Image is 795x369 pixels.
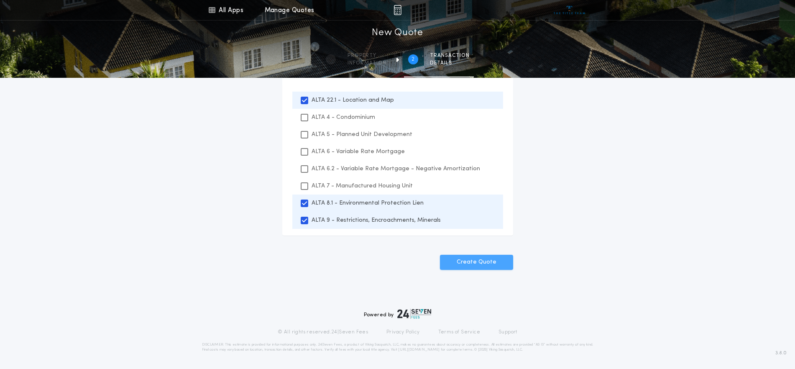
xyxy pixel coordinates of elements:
[397,309,432,319] img: logo
[364,309,432,319] div: Powered by
[394,5,401,15] img: img
[348,52,386,59] span: Property
[498,329,517,336] a: Support
[775,349,787,357] span: 3.8.0
[312,96,394,105] p: ALTA 22.1 - Location and Map
[312,147,405,156] p: ALTA 6 - Variable Rate Mortgage
[202,342,593,352] p: DISCLAIMER: This estimate is provided for informational purposes only. 24|Seven Fees, a product o...
[312,199,424,208] p: ALTA 8.1 - Environmental Protection Lien
[440,255,513,270] button: Create Quote
[412,56,414,63] h2: 2
[282,85,513,236] ul: Select Endorsements
[398,348,440,351] a: [URL][DOMAIN_NAME]
[430,52,470,59] span: Transaction
[438,329,480,336] a: Terms of Service
[312,130,412,139] p: ALTA 5 - Planned Unit Development
[312,216,441,225] p: ALTA 9 - Restrictions, Encroachments, Minerals
[386,329,420,336] a: Privacy Policy
[372,26,423,40] h1: New Quote
[312,164,480,173] p: ALTA 6.2 - Variable Rate Mortgage - Negative Amortization
[554,6,585,14] img: vs-icon
[278,329,368,336] p: © All rights reserved. 24|Seven Fees
[348,60,386,67] span: information
[430,60,470,67] span: details
[312,182,413,190] p: ALTA 7 - Manufactured Housing Unit
[312,113,375,122] p: ALTA 4 - Condominium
